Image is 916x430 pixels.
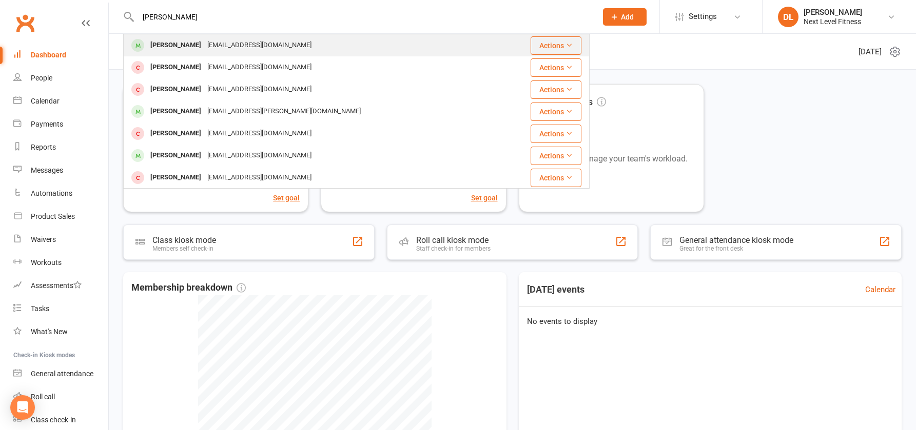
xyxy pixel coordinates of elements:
[519,280,593,299] h3: [DATE] events
[31,51,66,59] div: Dashboard
[204,104,364,119] div: [EMAIL_ADDRESS][PERSON_NAME][DOMAIN_NAME]
[31,327,68,336] div: What's New
[531,36,581,55] button: Actions
[13,67,108,90] a: People
[13,274,108,297] a: Assessments
[147,126,204,141] div: [PERSON_NAME]
[31,304,49,313] div: Tasks
[273,192,300,203] button: Set goal
[152,235,216,245] div: Class kiosk mode
[204,38,315,53] div: [EMAIL_ADDRESS][DOMAIN_NAME]
[531,80,581,99] button: Actions
[528,152,695,166] p: Tasks let you manage your team's workload.
[10,395,35,420] div: Open Intercom Messenger
[13,362,108,385] a: General attendance kiosk mode
[147,148,204,163] div: [PERSON_NAME]
[31,281,82,290] div: Assessments
[679,245,793,252] div: Great for the front desk
[679,235,793,245] div: General attendance kiosk mode
[204,60,315,75] div: [EMAIL_ADDRESS][DOMAIN_NAME]
[31,166,63,174] div: Messages
[31,74,52,82] div: People
[531,103,581,121] button: Actions
[204,82,315,97] div: [EMAIL_ADDRESS][DOMAIN_NAME]
[147,170,204,185] div: [PERSON_NAME]
[135,10,590,24] input: Search...
[13,228,108,251] a: Waivers
[416,245,491,252] div: Staff check-in for members
[621,13,634,21] span: Add
[31,120,63,128] div: Payments
[13,44,108,67] a: Dashboard
[531,147,581,165] button: Actions
[603,8,647,26] button: Add
[13,113,108,136] a: Payments
[778,7,798,27] div: DL
[804,17,862,26] div: Next Level Fitness
[13,320,108,343] a: What's New
[147,82,204,97] div: [PERSON_NAME]
[31,416,76,424] div: Class check-in
[31,97,60,105] div: Calendar
[531,125,581,143] button: Actions
[31,212,75,220] div: Product Sales
[12,10,38,36] a: Clubworx
[31,370,93,378] div: General attendance
[865,283,895,296] a: Calendar
[31,393,55,401] div: Roll call
[147,38,204,53] div: [PERSON_NAME]
[471,192,498,203] button: Set goal
[13,385,108,408] a: Roll call
[31,258,62,267] div: Workouts
[31,143,56,151] div: Reports
[204,148,315,163] div: [EMAIL_ADDRESS][DOMAIN_NAME]
[515,307,906,336] div: No events to display
[13,182,108,205] a: Automations
[13,136,108,159] a: Reports
[13,297,108,320] a: Tasks
[416,235,491,245] div: Roll call kiosk mode
[147,60,204,75] div: [PERSON_NAME]
[147,104,204,119] div: [PERSON_NAME]
[859,46,882,58] span: [DATE]
[131,280,246,295] span: Membership breakdown
[13,159,108,182] a: Messages
[531,58,581,77] button: Actions
[152,245,216,252] div: Members self check-in
[804,8,862,17] div: [PERSON_NAME]
[204,170,315,185] div: [EMAIL_ADDRESS][DOMAIN_NAME]
[13,251,108,274] a: Workouts
[204,126,315,141] div: [EMAIL_ADDRESS][DOMAIN_NAME]
[13,205,108,228] a: Product Sales
[531,169,581,187] button: Actions
[13,90,108,113] a: Calendar
[689,5,717,28] span: Settings
[31,189,72,197] div: Automations
[31,235,56,243] div: Waivers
